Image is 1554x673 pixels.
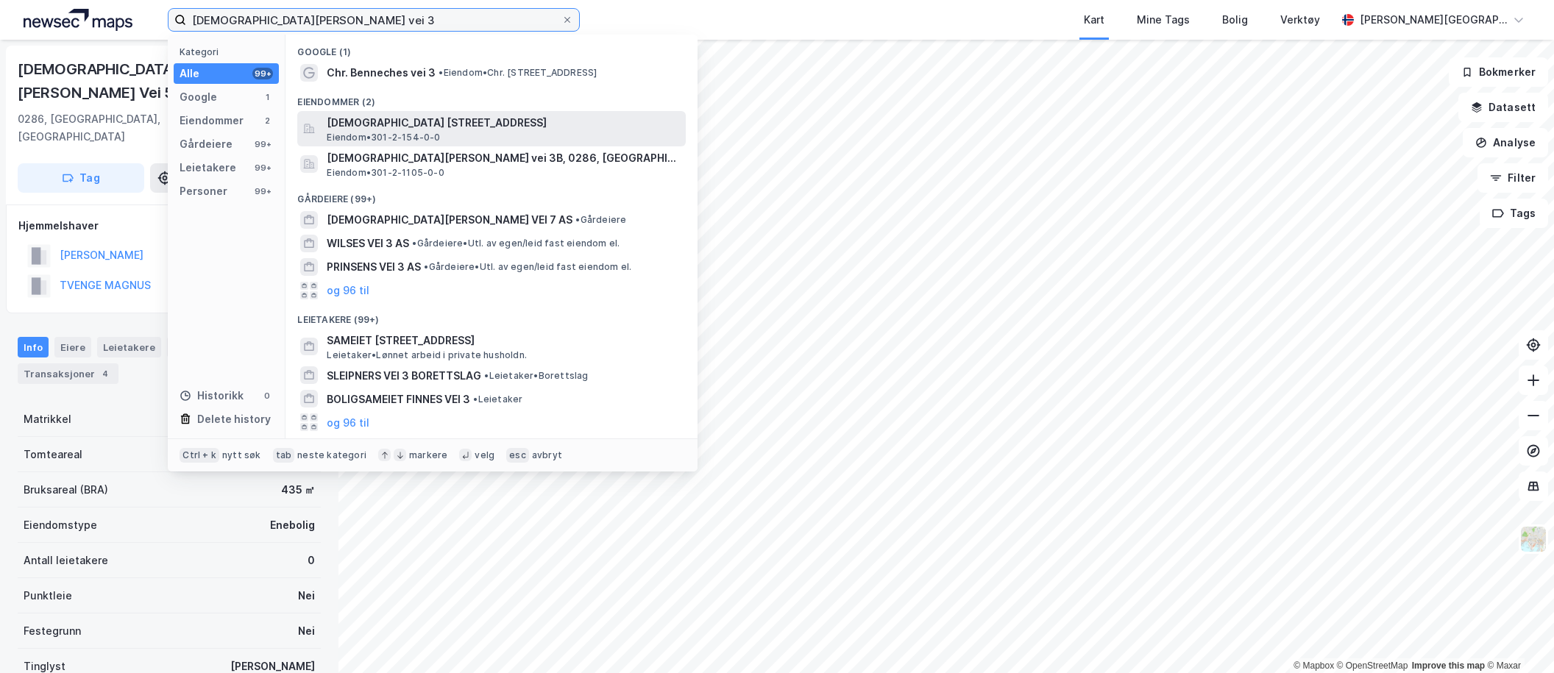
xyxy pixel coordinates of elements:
[24,446,82,463] div: Tomteareal
[327,235,409,252] span: WILSES VEI 3 AS
[281,481,315,499] div: 435 ㎡
[575,214,580,225] span: •
[532,449,562,461] div: avbryt
[24,410,71,428] div: Matrikkel
[1480,199,1548,228] button: Tags
[298,622,315,640] div: Nei
[24,622,81,640] div: Festegrunn
[24,9,132,31] img: logo.a4113a55bc3d86da70a041830d287a7e.svg
[1463,128,1548,157] button: Analyse
[297,449,366,461] div: neste kategori
[1280,11,1320,29] div: Verktøy
[54,337,91,357] div: Eiere
[1412,660,1485,671] a: Improve this map
[186,9,561,31] input: Søk på adresse, matrikkel, gårdeiere, leietakere eller personer
[327,332,680,349] span: SAMEIET [STREET_ADDRESS]
[285,35,698,61] div: Google (1)
[327,258,421,276] span: PRINSENS VEI 3 AS
[252,162,273,174] div: 99+
[24,552,108,569] div: Antall leietakere
[180,159,236,177] div: Leietakere
[327,64,436,82] span: Chr. Benneches vei 3
[1458,93,1548,122] button: Datasett
[97,337,161,357] div: Leietakere
[327,413,369,431] button: og 96 til
[18,217,320,235] div: Hjemmelshaver
[424,261,428,272] span: •
[327,132,440,143] span: Eiendom • 301-2-154-0-0
[1337,660,1408,671] a: OpenStreetMap
[18,57,297,104] div: [DEMOGRAPHIC_DATA][PERSON_NAME] Vei 5
[298,587,315,605] div: Nei
[180,65,199,82] div: Alle
[252,185,273,197] div: 99+
[327,282,369,299] button: og 96 til
[197,410,271,428] div: Delete history
[1222,11,1248,29] div: Bolig
[327,391,470,408] span: BOLIGSAMEIET FINNES VEI 3
[475,449,494,461] div: velg
[327,114,680,132] span: [DEMOGRAPHIC_DATA] [STREET_ADDRESS]
[252,68,273,79] div: 99+
[1480,602,1554,673] iframe: Chat Widget
[1519,525,1547,553] img: Z
[1294,660,1334,671] a: Mapbox
[473,394,522,405] span: Leietaker
[1084,11,1104,29] div: Kart
[18,337,49,357] div: Info
[424,261,631,273] span: Gårdeiere • Utl. av egen/leid fast eiendom el.
[180,182,227,200] div: Personer
[167,337,222,357] div: Datasett
[484,370,588,382] span: Leietaker • Borettslag
[409,449,447,461] div: markere
[506,448,529,463] div: esc
[327,211,572,229] span: [DEMOGRAPHIC_DATA][PERSON_NAME] VEI 7 AS
[18,110,209,146] div: 0286, [GEOGRAPHIC_DATA], [GEOGRAPHIC_DATA]
[24,587,72,605] div: Punktleie
[439,67,443,78] span: •
[180,46,279,57] div: Kategori
[180,448,219,463] div: Ctrl + k
[327,167,444,179] span: Eiendom • 301-2-1105-0-0
[1137,11,1190,29] div: Mine Tags
[412,238,620,249] span: Gårdeiere • Utl. av egen/leid fast eiendom el.
[24,481,108,499] div: Bruksareal (BRA)
[180,88,217,106] div: Google
[252,138,273,150] div: 99+
[308,552,315,569] div: 0
[1449,57,1548,87] button: Bokmerker
[412,238,416,249] span: •
[24,516,97,534] div: Eiendomstype
[261,390,273,402] div: 0
[439,67,597,79] span: Eiendom • Chr. [STREET_ADDRESS]
[285,302,698,329] div: Leietakere (99+)
[327,349,527,361] span: Leietaker • Lønnet arbeid i private husholdn.
[261,115,273,127] div: 2
[261,91,273,103] div: 1
[18,363,118,384] div: Transaksjoner
[1360,11,1507,29] div: [PERSON_NAME][GEOGRAPHIC_DATA]
[285,85,698,111] div: Eiendommer (2)
[98,366,113,381] div: 4
[285,434,698,460] div: Personer (99+)
[180,112,244,129] div: Eiendommer
[1477,163,1548,193] button: Filter
[270,516,315,534] div: Enebolig
[285,182,698,208] div: Gårdeiere (99+)
[1480,602,1554,673] div: Kontrollprogram for chat
[327,367,481,385] span: SLEIPNERS VEI 3 BORETTSLAG
[180,387,244,405] div: Historikk
[327,149,680,167] span: [DEMOGRAPHIC_DATA][PERSON_NAME] vei 3B, 0286, [GEOGRAPHIC_DATA], [GEOGRAPHIC_DATA]
[575,214,626,226] span: Gårdeiere
[484,370,489,381] span: •
[273,448,295,463] div: tab
[18,163,144,193] button: Tag
[180,135,233,153] div: Gårdeiere
[222,449,261,461] div: nytt søk
[473,394,478,405] span: •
